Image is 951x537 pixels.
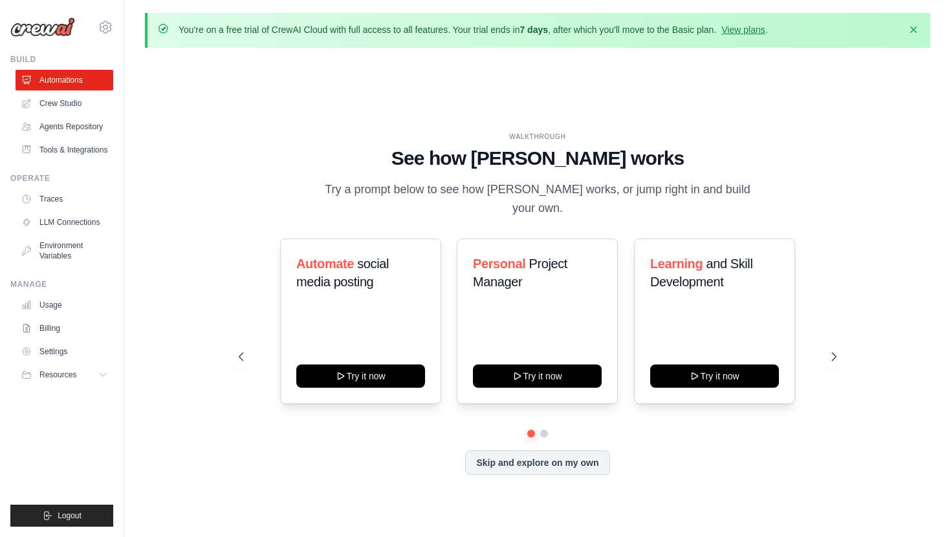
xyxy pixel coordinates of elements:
span: Personal [473,257,525,271]
a: Settings [16,341,113,362]
p: Try a prompt below to see how [PERSON_NAME] works, or jump right in and build your own. [320,180,755,218]
a: Automations [16,70,113,90]
a: LLM Connections [16,212,113,233]
p: You're on a free trial of CrewAI Cloud with full access to all features. Your trial ends in , aft... [179,23,768,36]
a: Agents Repository [16,116,113,137]
img: Logo [10,17,75,37]
div: Build [10,54,113,65]
button: Skip and explore on my own [465,450,609,475]
div: Operate [10,173,113,184]
h1: See how [PERSON_NAME] works [239,147,836,170]
button: Try it now [296,364,425,388]
button: Try it now [650,364,779,388]
a: Usage [16,295,113,315]
a: Crew Studio [16,93,113,114]
a: Environment Variables [16,235,113,266]
a: Traces [16,189,113,209]
span: Learning [650,257,703,271]
button: Resources [16,364,113,385]
div: Manage [10,279,113,290]
span: Automate [296,257,354,271]
span: and Skill Development [650,257,752,289]
div: WALKTHROUGH [239,132,836,142]
a: View plans [721,25,765,35]
a: Billing [16,318,113,339]
button: Try it now [473,364,602,388]
strong: 7 days [519,25,548,35]
button: Logout [10,505,113,527]
span: Logout [58,511,82,521]
span: Resources [39,370,76,380]
a: Tools & Integrations [16,140,113,160]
